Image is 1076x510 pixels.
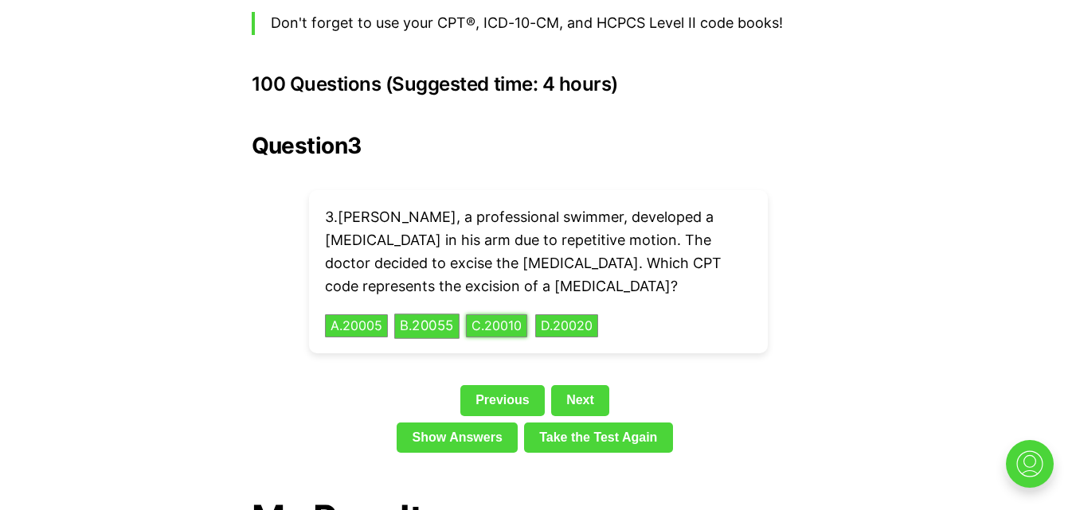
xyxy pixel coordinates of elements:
[992,432,1076,510] iframe: portal-trigger
[460,385,545,415] a: Previous
[325,206,752,298] p: 3 . [PERSON_NAME], a professional swimmer, developed a [MEDICAL_DATA] in his arm due to repetitiv...
[252,73,825,95] h3: 100 Questions (Suggested time: 4 hours)
[466,314,527,338] button: C.20010
[524,422,673,453] a: Take the Test Again
[397,422,518,453] a: Show Answers
[394,313,460,338] button: B.20055
[252,12,825,35] blockquote: Don't forget to use your CPT®, ICD-10-CM, and HCPCS Level II code books!
[325,314,388,338] button: A.20005
[252,133,825,158] h2: Question 3
[535,314,598,338] button: D.20020
[551,385,609,415] a: Next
